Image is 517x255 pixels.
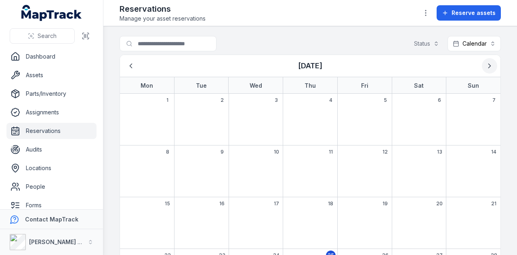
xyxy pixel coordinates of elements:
button: Calendar [448,36,501,51]
h3: [DATE] [298,60,322,72]
span: 9 [221,149,224,155]
a: Assignments [6,104,97,120]
span: 10 [274,149,279,155]
span: 16 [219,200,225,207]
span: 5 [384,97,387,103]
button: Status [409,36,444,51]
span: 14 [491,149,496,155]
span: Manage your asset reservations [120,15,206,23]
span: Reserve assets [452,9,496,17]
span: 8 [166,149,169,155]
button: Previous [123,58,139,74]
strong: Sat [414,82,424,89]
span: 3 [275,97,278,103]
strong: [PERSON_NAME] Group [29,238,95,245]
span: 13 [437,149,442,155]
span: 11 [329,149,333,155]
a: MapTrack [21,5,82,21]
button: Search [10,28,75,44]
a: Locations [6,160,97,176]
strong: Thu [305,82,316,89]
h2: Reservations [120,3,206,15]
a: Assets [6,67,97,83]
span: 15 [165,200,170,207]
strong: Contact MapTrack [25,216,78,223]
button: Reserve assets [437,5,501,21]
a: Reservations [6,123,97,139]
a: Forms [6,197,97,213]
a: People [6,179,97,195]
span: 2 [221,97,224,103]
span: 17 [274,200,279,207]
span: 1 [166,97,168,103]
strong: Sun [468,82,479,89]
span: Search [38,32,57,40]
span: 19 [382,200,388,207]
a: Dashboard [6,48,97,65]
a: Parts/Inventory [6,86,97,102]
button: Next [482,58,497,74]
span: 4 [329,97,332,103]
span: 18 [328,200,333,207]
span: 12 [382,149,388,155]
strong: Fri [361,82,368,89]
strong: Mon [141,82,153,89]
span: 6 [438,97,441,103]
strong: Wed [250,82,262,89]
span: 21 [491,200,496,207]
a: Audits [6,141,97,158]
span: 7 [492,97,496,103]
strong: Tue [196,82,207,89]
span: 20 [436,200,443,207]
